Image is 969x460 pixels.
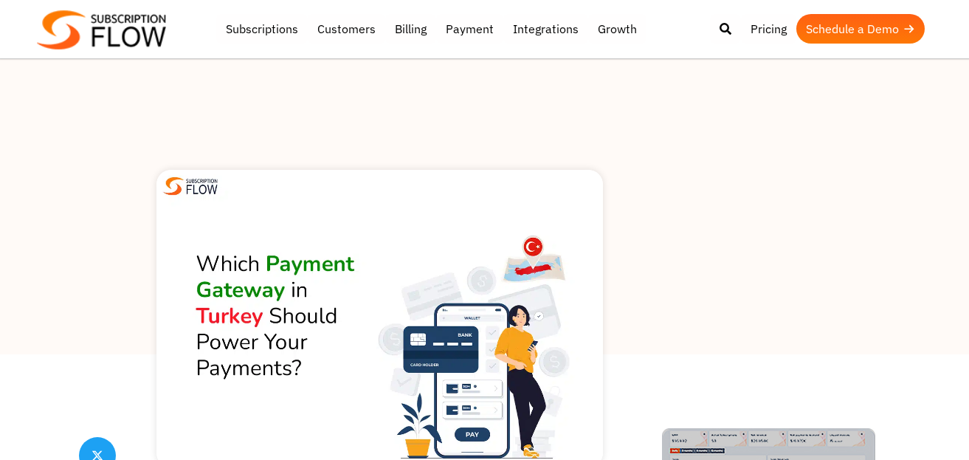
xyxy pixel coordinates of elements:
a: Schedule a Demo [796,14,925,44]
a: Subscriptions [216,14,308,44]
img: Subscriptionflow [37,10,166,49]
a: Customers [308,14,385,44]
a: Growth [588,14,646,44]
a: Integrations [503,14,588,44]
a: Pricing [741,14,796,44]
a: Payment [436,14,503,44]
a: Billing [385,14,436,44]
